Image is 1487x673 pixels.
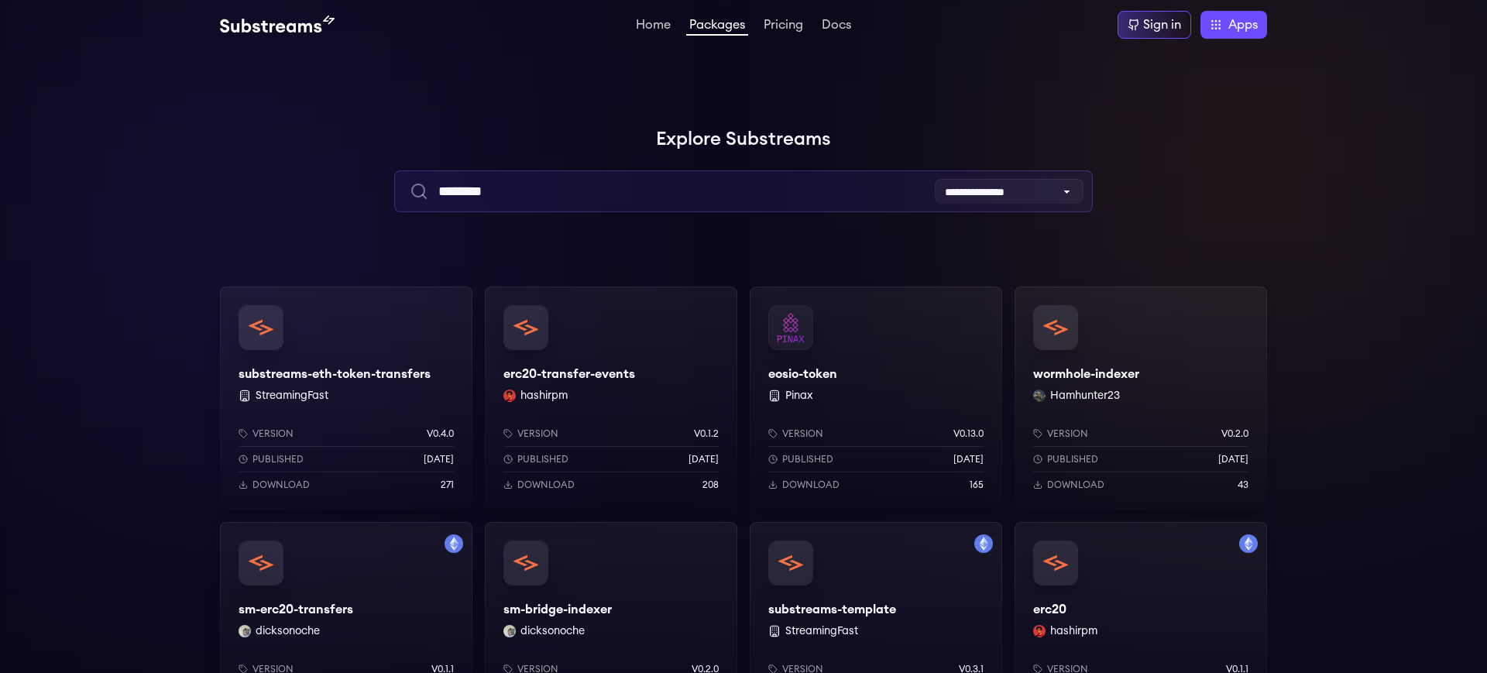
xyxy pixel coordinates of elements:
a: wormhole-indexerwormhole-indexerHamhunter23 Hamhunter23Versionv0.2.0Published[DATE]Download43 [1015,287,1267,510]
button: dicksonoche [520,623,585,639]
a: Pricing [761,19,806,34]
img: Filter by mainnet network [974,534,993,553]
img: Filter by mainnet network [1239,534,1258,553]
button: hashirpm [1050,623,1097,639]
p: Published [517,453,568,465]
button: Pinax [785,388,812,403]
p: v0.4.0 [427,427,454,440]
p: Published [1047,453,1098,465]
button: dicksonoche [256,623,320,639]
p: Download [517,479,575,491]
a: erc20-transfer-eventserc20-transfer-eventshashirpm hashirpmVersionv0.1.2Published[DATE]Download208 [485,287,737,510]
p: [DATE] [1218,453,1248,465]
p: [DATE] [689,453,719,465]
a: Docs [819,19,854,34]
p: Download [252,479,310,491]
p: Download [782,479,840,491]
p: Version [252,427,294,440]
p: 271 [441,479,454,491]
img: Substream's logo [220,15,335,34]
a: Home [633,19,674,34]
p: Download [1047,479,1104,491]
a: Sign in [1118,11,1191,39]
a: substreams-eth-token-transferssubstreams-eth-token-transfers StreamingFastVersionv0.4.0Published[... [220,287,472,510]
span: Apps [1228,15,1258,34]
p: Published [252,453,304,465]
button: Hamhunter23 [1050,388,1120,403]
p: Version [782,427,823,440]
p: 208 [702,479,719,491]
p: 165 [970,479,984,491]
a: Packages [686,19,748,36]
p: v0.1.2 [694,427,719,440]
div: Sign in [1143,15,1181,34]
button: hashirpm [520,388,568,403]
p: Version [1047,427,1088,440]
p: Version [517,427,558,440]
img: Filter by mainnet network [445,534,463,553]
button: StreamingFast [785,623,858,639]
p: [DATE] [953,453,984,465]
p: Published [782,453,833,465]
p: v0.2.0 [1221,427,1248,440]
a: eosio-tokeneosio-token PinaxVersionv0.13.0Published[DATE]Download165 [750,287,1002,510]
p: [DATE] [424,453,454,465]
h1: Explore Substreams [220,124,1267,155]
button: StreamingFast [256,388,328,403]
p: 43 [1238,479,1248,491]
p: v0.13.0 [953,427,984,440]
